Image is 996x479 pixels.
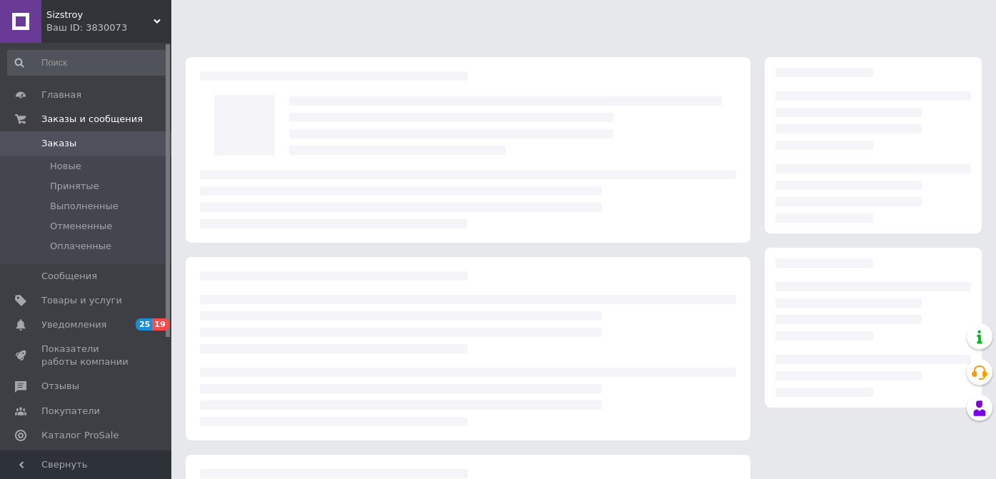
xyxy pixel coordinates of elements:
span: Товары и услуги [41,294,122,307]
span: Новые [50,160,81,173]
span: Sizstroy [46,9,154,21]
span: Выполненные [50,200,119,213]
span: Уведомления [41,318,106,331]
span: 19 [152,318,168,331]
span: Заказы и сообщения [41,113,143,126]
span: Оплаченные [50,240,111,253]
span: Отзывы [41,380,79,393]
input: Поиск [7,50,168,76]
span: 25 [136,318,152,331]
span: Сообщения [41,270,97,283]
span: Покупатели [41,405,100,418]
span: Заказы [41,137,76,150]
span: Каталог ProSale [41,429,119,442]
span: Главная [41,89,81,101]
span: Принятые [50,180,99,193]
span: Показатели работы компании [41,343,132,368]
span: Отмененные [50,220,112,233]
div: Ваш ID: 3830073 [46,21,171,34]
